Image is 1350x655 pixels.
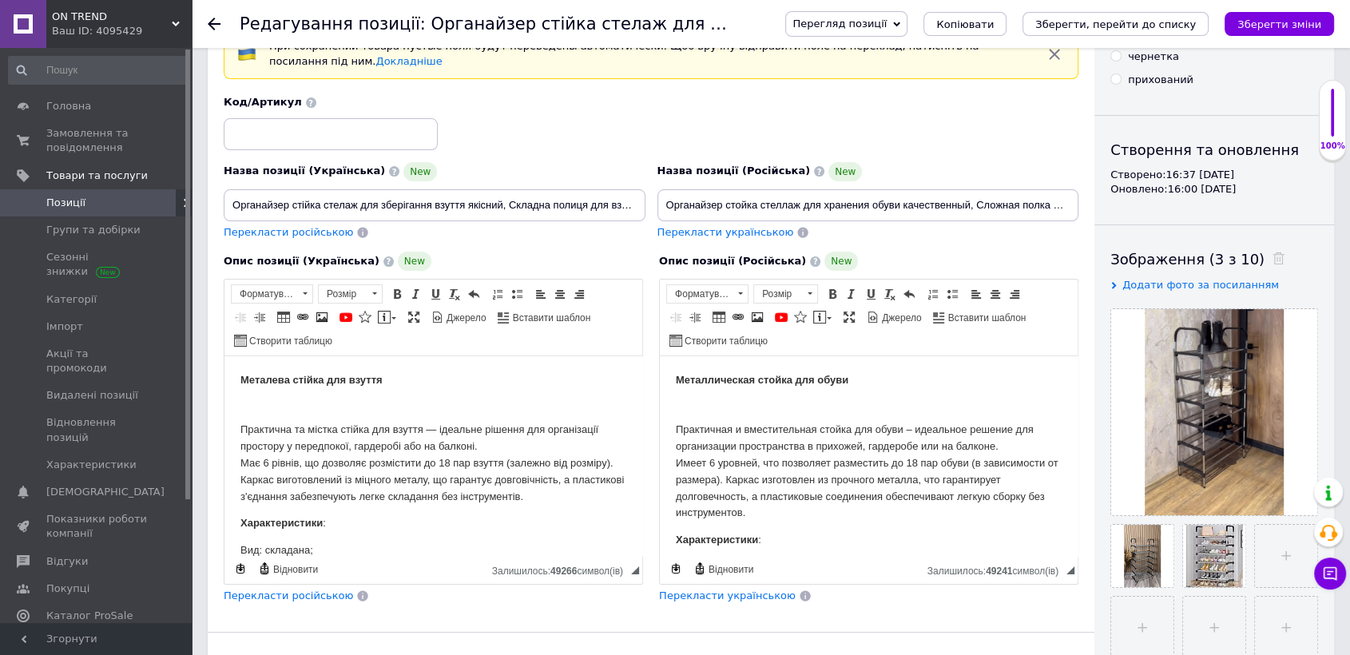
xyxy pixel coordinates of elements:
button: Зберегти зміни [1225,12,1334,36]
a: Жирний (Ctrl+B) [388,285,406,303]
a: Видалити форматування [446,285,463,303]
a: Збільшити відступ [686,308,704,326]
span: ON TREND [52,10,172,24]
a: Видалити форматування [881,285,899,303]
iframe: Редактор, 2D2B7B08-2B52-459D-841A-F8EFFC0AF746 [224,356,642,556]
strong: Характеристики [16,177,98,189]
span: Покупці [46,582,89,596]
input: Наприклад, H&M жіноча сукня зелена 38 розмір вечірня максі з блискітками [224,189,645,221]
span: Потягніть для зміни розмірів [1066,566,1074,574]
a: Вставити шаблон [931,308,1029,326]
iframe: Редактор, DB43A2D9-43CA-41E4-AAA9-BAF3823390D2 [660,356,1078,556]
span: Відгуки [46,554,88,569]
strong: Металева стійка для взуття [16,18,158,30]
span: Відновити [271,563,318,577]
div: Кiлькiсть символiв [927,562,1066,577]
div: чернетка [1128,50,1179,64]
button: Чат з покупцем [1314,558,1346,589]
span: New [403,162,437,181]
span: Вставити шаблон [510,312,591,325]
a: Зменшити відступ [232,308,249,326]
a: Жирний (Ctrl+B) [824,285,841,303]
p: : [16,159,402,176]
a: Зображення [313,308,331,326]
span: Головна [46,99,91,113]
a: Створити таблицю [232,331,335,349]
a: Зробити резервну копію зараз [667,560,685,578]
i: Зберегти, перейти до списку [1035,18,1196,30]
span: При сохранении товара пустые поля будут переведены автоматически. Щоб вручну відправити поле на п... [269,40,979,67]
a: Створити таблицю [667,331,770,349]
span: Відновлення позицій [46,415,148,444]
span: Показники роботи компанії [46,512,148,541]
a: Вставити шаблон [495,308,594,326]
span: Код/Артикул [224,96,302,108]
span: New [828,162,862,181]
span: Видалені позиції [46,388,138,403]
a: Розмір [753,284,818,304]
a: Підкреслений (Ctrl+U) [862,285,879,303]
span: Форматування [232,285,297,303]
a: По правому краю [570,285,588,303]
a: Вставити повідомлення [375,308,399,326]
a: Вставити/Редагувати посилання (Ctrl+L) [294,308,312,326]
div: Ваш ID: 4095429 [52,24,192,38]
span: New [398,252,431,271]
a: Форматування [231,284,313,304]
a: По правому краю [1006,285,1023,303]
span: 49266 [550,566,577,577]
div: 100% Якість заповнення [1319,80,1346,161]
div: Створено: 16:37 [DATE] [1110,168,1318,182]
a: По лівому краю [967,285,985,303]
input: Пошук [8,56,188,85]
a: Джерело [429,308,489,326]
a: Повернути (Ctrl+Z) [900,285,918,303]
p: Вид: складана; Матеріал каркасу: метал, пластик; Ширина: 56 см.; Висота: 113 см; Глибина: 28 см; ... [16,186,402,386]
span: Назва позиції (Російська) [657,165,811,177]
span: Розмір [754,285,802,303]
a: По лівому краю [532,285,550,303]
p: : [16,176,402,193]
span: Категорії [46,292,97,307]
span: Позиції [46,196,85,210]
span: Імпорт [46,320,83,334]
span: Джерело [444,312,486,325]
span: Товари та послуги [46,169,148,183]
div: Оновлено: 16:00 [DATE] [1110,182,1318,196]
div: Зображення (3 з 10) [1110,249,1318,269]
a: Докладніше [375,55,442,67]
a: Курсив (Ctrl+I) [407,285,425,303]
a: Вставити/видалити маркований список [508,285,526,303]
button: Зберегти, перейти до списку [1022,12,1209,36]
a: Зробити резервну копію зараз [232,560,249,578]
a: Таблиця [275,308,292,326]
div: Створення та оновлення [1110,140,1318,160]
a: Вставити повідомлення [811,308,834,326]
span: Розмір [319,285,367,303]
a: Вставити/видалити нумерований список [924,285,942,303]
a: Відновити [256,560,320,578]
span: Перекласти російською [224,589,353,601]
span: Характеристики [46,458,137,472]
span: Створити таблицю [682,335,768,348]
a: Вставити іконку [792,308,809,326]
span: Перекласти українською [657,226,794,238]
div: Повернутися назад [208,18,220,30]
span: [DEMOGRAPHIC_DATA] [46,485,165,499]
span: Опис позиції (Українська) [224,255,379,267]
a: По центру [551,285,569,303]
span: Відновити [706,563,753,577]
body: Редактор, DB43A2D9-43CA-41E4-AAA9-BAF3823390D2 [16,16,402,446]
a: Додати відео з YouTube [337,308,355,326]
i: Зберегти зміни [1237,18,1321,30]
span: Додати фото за посиланням [1122,279,1279,291]
a: По центру [987,285,1004,303]
a: Вставити іконку [356,308,374,326]
strong: Металлическая стойка для обуви [16,18,189,30]
span: Створити таблицю [247,335,332,348]
a: Зменшити відступ [667,308,685,326]
span: Акції та промокоди [46,347,148,375]
body: Редактор, 2D2B7B08-2B52-459D-841A-F8EFFC0AF746 [16,16,402,429]
a: Форматування [666,284,748,304]
img: :flag-ua: [237,45,256,64]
